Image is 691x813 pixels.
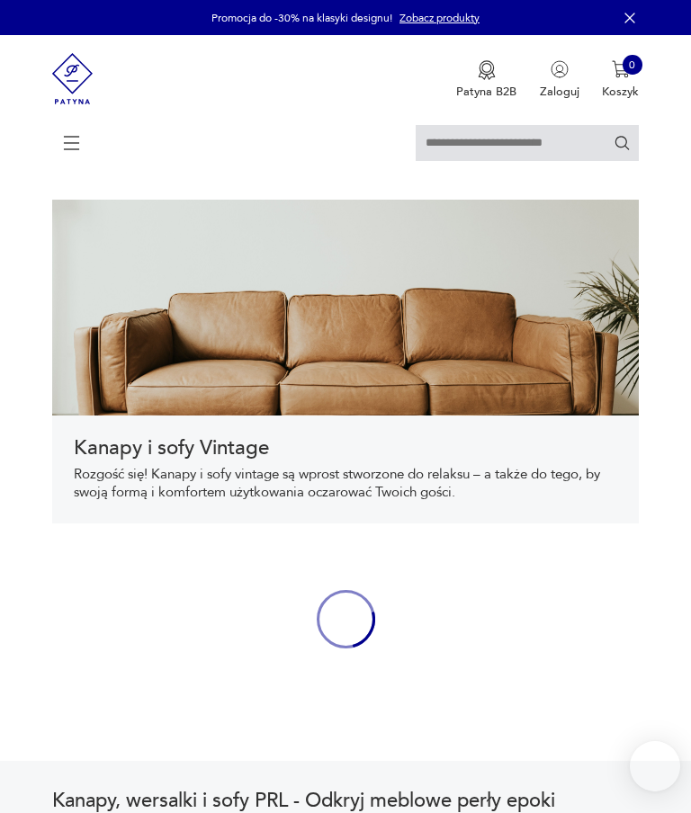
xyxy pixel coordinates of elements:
[456,60,516,100] a: Ikona medaluPatyna B2B
[52,790,640,811] h2: Kanapy, wersalki i sofy PRL - Odkryj meblowe perły epoki
[612,60,630,78] img: Ikona koszyka
[478,60,496,80] img: Ikona medalu
[52,35,94,122] img: Patyna - sklep z meblami i dekoracjami vintage
[602,84,639,100] p: Koszyk
[551,60,569,78] img: Ikonka użytkownika
[211,11,392,25] p: Promocja do -30% na klasyki designu!
[623,55,642,75] div: 0
[602,60,639,100] button: 0Koszyk
[456,60,516,100] button: Patyna B2B
[52,200,640,415] img: 4dcd11543b3b691785adeaf032051535.jpg
[614,134,631,151] button: Szukaj
[540,60,579,100] button: Zaloguj
[317,547,375,692] div: oval-loading
[630,741,680,791] iframe: Smartsupp widget button
[399,11,480,25] a: Zobacz produkty
[540,84,579,100] p: Zaloguj
[456,84,516,100] p: Patyna B2B
[74,466,618,502] p: Rozgość się! Kanapy i sofy vintage są wprost stworzone do relaksu – a także do tego, by swoją for...
[74,437,618,459] h1: Kanapy i sofy Vintage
